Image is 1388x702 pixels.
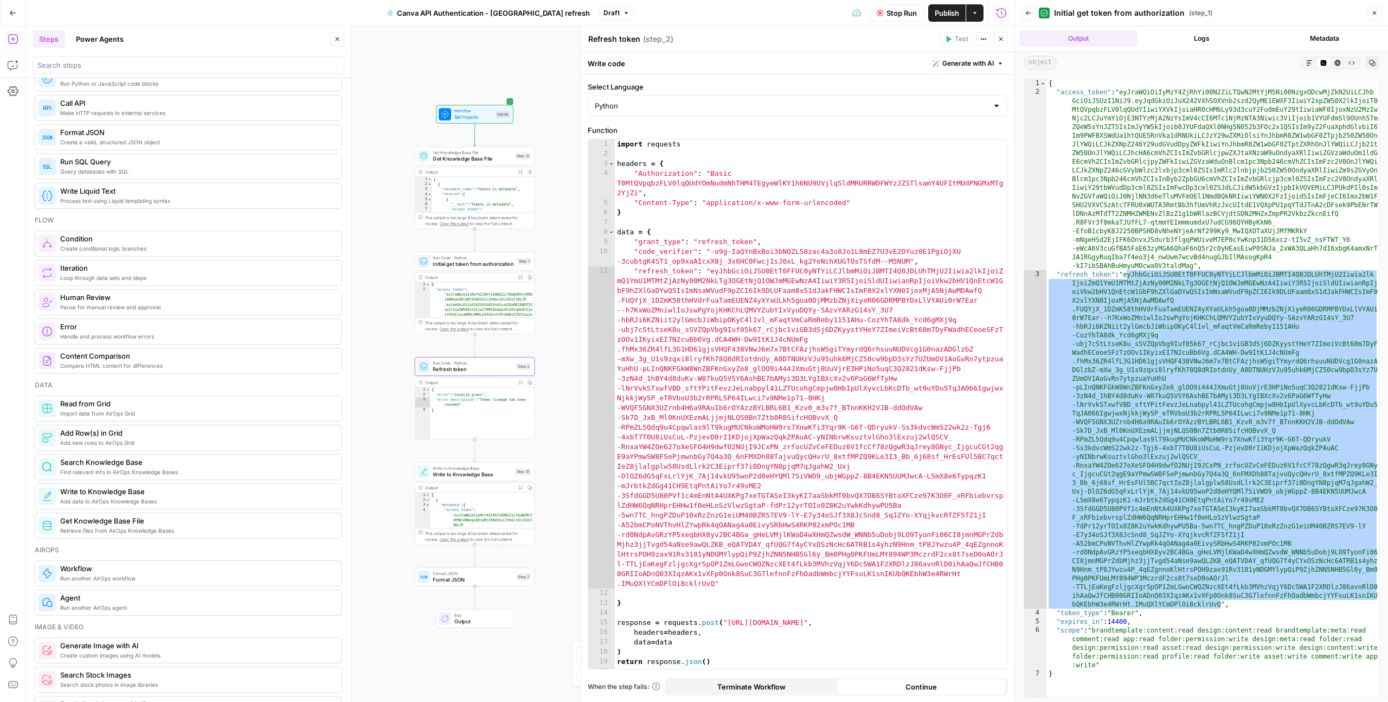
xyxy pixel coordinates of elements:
div: 3 [415,398,430,408]
div: 8 [588,227,615,237]
label: Function [588,125,1008,136]
div: 4 [415,407,430,412]
div: 2 [588,149,615,159]
span: End [454,612,507,618]
div: Step 10 [515,468,531,475]
span: Get Knowledge Base File [433,149,511,155]
span: Run Code · Python [433,360,513,366]
span: Condition [60,233,333,244]
div: 15 [588,618,615,628]
button: Test [940,32,973,46]
button: Canva API Authentication - [GEOGRAPHIC_DATA] refresh [381,4,596,22]
span: Format JSON [433,570,513,576]
label: Select Language [588,81,1008,92]
span: Run Python or JavaScript code blocks [60,79,333,88]
span: Run SQL Query [60,156,333,167]
span: Search Stock Images [60,669,333,680]
div: Write code [581,52,1014,74]
span: ( step_2 ) [643,34,673,44]
span: Import data from AirOps Grid [60,409,333,418]
div: 1 [1024,79,1046,88]
div: 2 [415,182,432,187]
g: Edge from step_2 to step_10 [473,439,475,462]
a: When the step fails: [588,682,660,692]
div: This output is too large & has been abbreviated for review. to view the full content. [425,320,531,332]
span: Create a valid, structured JSON object [60,138,333,146]
span: Write to Knowledge Base [433,465,511,471]
span: Canva API Authentication - [GEOGRAPHIC_DATA] refresh [397,8,590,18]
div: 14 [588,608,615,618]
button: Generate with AI [928,56,1008,71]
button: Metadata [1265,30,1384,47]
button: Stop Run [870,4,924,22]
span: Generate Image with AI [60,640,333,651]
div: Output [425,379,513,385]
button: Logs [1142,30,1261,47]
span: Toggle code folding, rows 4 through 9 [427,192,432,197]
div: Step 12 [515,152,531,159]
div: WorkflowSet InputsInputs [415,105,535,123]
span: Format JSON [433,576,513,583]
div: 2 [415,287,430,478]
span: Initial get token from authorization [1054,8,1185,18]
div: Output [425,169,513,175]
span: Search stock photos in image libraries [60,680,333,689]
div: 13 [588,598,615,608]
div: This output is too large & has been abbreviated for review. to view the full content. [425,214,531,227]
span: Workflow [60,563,333,574]
div: Step 2 [517,363,531,370]
span: Workflow [454,107,493,113]
span: Copy the output [440,537,469,542]
span: Copy the output [440,327,469,331]
g: Edge from step_1 to step_2 [473,334,475,356]
div: 5 [588,198,615,208]
div: Run Code · PythonRefresh tokenStep 2Output{ "error":"invalid_grant", "error_description":"Token l... [415,357,535,439]
div: Output [425,484,513,490]
div: 7 [588,218,615,227]
input: Python [595,100,988,111]
button: Publish [928,4,966,22]
div: 16 [588,628,615,637]
div: 6 [588,208,615,218]
div: 19 [588,657,615,667]
span: Query databases with SQL [60,167,333,176]
button: Draft [599,6,634,20]
span: Content Comparison [60,350,333,361]
span: Terminate Workflow [717,681,786,692]
span: Write to Knowledge Base [60,486,333,497]
span: Toggle code folding, rows 8 through 13 [608,227,614,237]
div: 2 [1024,88,1046,270]
span: Publish [935,8,959,18]
span: Run Code · Python [433,254,514,260]
span: Format JSON [60,127,333,138]
span: Toggle code folding, rows 2 through 10 [427,182,432,187]
span: Search Knowledge Base [60,457,333,468]
span: Toggle code folding, rows 1 through 11 [427,177,432,182]
div: Image & video [35,622,342,632]
div: 9 [588,237,615,247]
span: Output [454,617,507,625]
span: Set Inputs [454,113,493,120]
span: Compare HTML content for differences [60,361,333,370]
span: Toggle code folding, rows 1 through 7 [426,493,430,497]
span: Add new rows to AirOps Grid [60,438,333,447]
span: Refresh token [433,365,513,373]
div: 17 [588,637,615,647]
div: 1 [415,493,430,497]
span: Create custom images using AI models [60,651,333,660]
div: Inputs [496,111,510,118]
div: 1 [415,282,430,287]
div: Run Code · PythonInitial get token from authorizationStep 1Output{ "access_token": "eyJraWQiOiIyM... [415,252,535,334]
span: Generate with AI [942,59,994,68]
div: 1 [415,177,432,182]
div: 1 [415,387,430,392]
span: Toggle code folding, rows 1 through 4 [426,387,430,392]
span: Initial get token from authorization [433,260,514,267]
span: Copy the output [440,221,469,226]
span: Get Knowledge Base File [60,515,333,526]
span: Loop through data sets and steps [60,273,333,282]
span: Toggle code folding, rows 5 through 8 [427,197,432,202]
div: 2 [415,392,430,397]
div: Output [425,274,513,280]
div: 3 [415,503,430,508]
